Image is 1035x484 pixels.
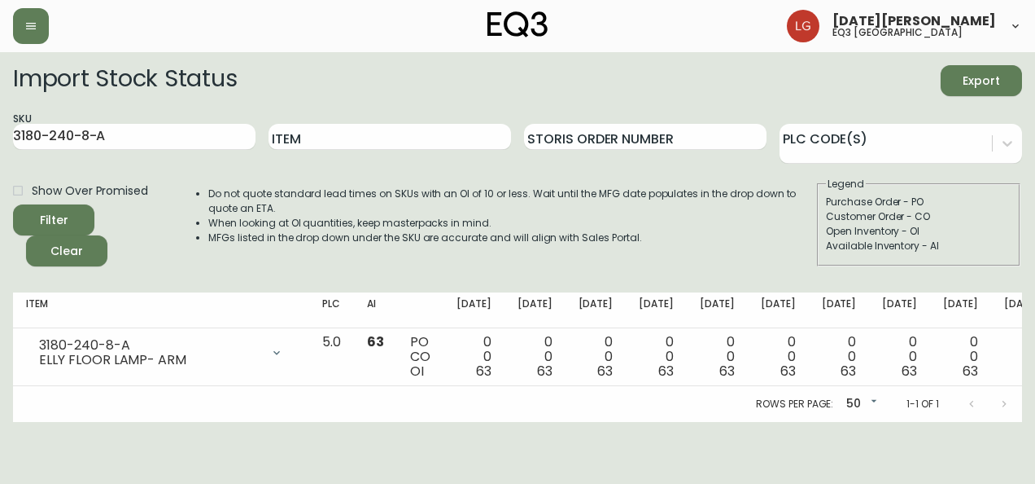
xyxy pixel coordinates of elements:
th: [DATE] [869,293,930,328]
div: Available Inventory - AI [826,239,1011,253]
p: 1-1 of 1 [906,397,939,411]
span: 63 [780,362,796,381]
span: 63 [719,362,735,381]
div: Open Inventory - OI [826,224,1011,239]
th: [DATE] [504,293,566,328]
li: Do not quote standard lead times on SKUs with an OI of 10 or less. Wait until the MFG date popula... [208,187,815,216]
img: 2638f148bab13be18035375ceda1d187 [787,10,819,42]
th: PLC [309,293,354,328]
span: [DATE][PERSON_NAME] [832,15,996,28]
li: When looking at OI quantities, keep masterpacks in mind. [208,216,815,231]
li: MFGs listed in the drop down under the SKU are accurate and will align with Sales Portal. [208,231,815,245]
legend: Legend [826,177,866,191]
div: 0 0 [943,335,978,379]
h2: Import Stock Status [13,65,237,96]
div: Customer Order - CO [826,209,1011,224]
div: ELLY FLOOR LAMP- ARM [39,353,260,367]
th: AI [354,293,397,328]
span: 63 [367,332,384,351]
span: OI [410,362,424,381]
div: PO CO [410,335,430,379]
div: 0 0 [822,335,857,379]
p: Rows per page: [756,397,833,411]
button: Export [941,65,1022,96]
span: 63 [963,362,978,381]
th: [DATE] [930,293,991,328]
div: 0 0 [456,335,491,379]
div: 0 0 [882,335,917,379]
span: 63 [476,362,491,381]
th: [DATE] [566,293,627,328]
th: [DATE] [748,293,809,328]
th: Item [13,293,309,328]
th: [DATE] [809,293,870,328]
span: Show Over Promised [32,183,148,200]
span: 63 [841,362,856,381]
div: 0 0 [700,335,735,379]
h5: eq3 [GEOGRAPHIC_DATA] [832,28,963,37]
div: 0 0 [761,335,796,379]
div: 3180-240-8-A [39,338,260,353]
span: 63 [658,362,674,381]
th: [DATE] [687,293,748,328]
button: Clear [26,235,107,266]
th: [DATE] [626,293,687,328]
img: logo [487,11,548,37]
span: 63 [537,362,552,381]
div: 50 [840,391,880,418]
div: Purchase Order - PO [826,195,1011,209]
th: [DATE] [443,293,504,328]
div: 3180-240-8-AELLY FLOOR LAMP- ARM [26,335,296,371]
span: 63 [597,362,613,381]
span: Clear [39,241,94,262]
button: Filter [13,205,94,235]
span: Export [954,71,1009,91]
div: 0 0 [579,335,614,379]
div: 0 0 [639,335,674,379]
div: 0 0 [517,335,552,379]
span: 63 [902,362,917,381]
td: 5.0 [309,328,354,386]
